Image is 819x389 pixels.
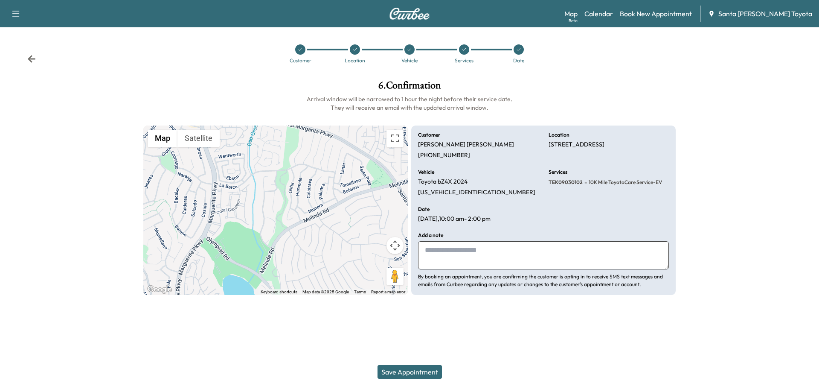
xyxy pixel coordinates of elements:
a: MapBeta [564,9,578,19]
div: Services [455,58,473,63]
h6: Vehicle [418,170,434,175]
p: [US_VEHICLE_IDENTIFICATION_NUMBER] [418,189,535,196]
img: Google [145,284,174,295]
h6: Customer [418,132,440,137]
h6: Date [418,207,430,212]
span: Santa [PERSON_NAME] Toyota [718,9,812,19]
div: Vehicle [401,58,418,63]
img: Curbee Logo [389,8,430,20]
h6: Arrival window will be narrowed to 1 hour the night before their service date. They will receive ... [143,95,676,112]
span: Map data ©2025 Google [302,290,349,294]
div: Location [345,58,365,63]
p: [PHONE_NUMBER] [418,152,470,159]
a: Open this area in Google Maps (opens a new window) [145,284,174,295]
h6: Add a note [418,233,443,238]
p: Toyota bZ4X 2024 [418,178,468,186]
div: Date [513,58,524,63]
a: Book New Appointment [620,9,692,19]
button: Show satellite imagery [177,130,220,147]
a: Report a map error [371,290,405,294]
p: [STREET_ADDRESS] [549,141,604,149]
span: - [583,178,587,187]
button: Drag Pegman onto the map to open Street View [386,268,404,285]
p: [DATE] , 10:00 am - 2:00 pm [418,215,491,223]
button: Toggle fullscreen view [386,130,404,147]
a: Calendar [584,9,613,19]
button: Map camera controls [386,237,404,254]
div: Beta [569,18,578,24]
button: Keyboard shortcuts [261,289,297,295]
div: Customer [290,58,311,63]
button: Save Appointment [378,365,442,379]
p: By booking an appointment, you are confirming the customer is opting in to receive SMS text messa... [418,273,669,288]
button: Show street map [148,130,177,147]
h6: Services [549,170,567,175]
span: TEK09030102 [549,179,583,186]
p: [PERSON_NAME] [PERSON_NAME] [418,141,514,149]
a: Terms (opens in new tab) [354,290,366,294]
h1: 6 . Confirmation [143,80,676,95]
div: Back [27,55,36,63]
h6: Location [549,132,569,137]
span: 10K Mile ToyotaCare Service-EV [587,179,662,186]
